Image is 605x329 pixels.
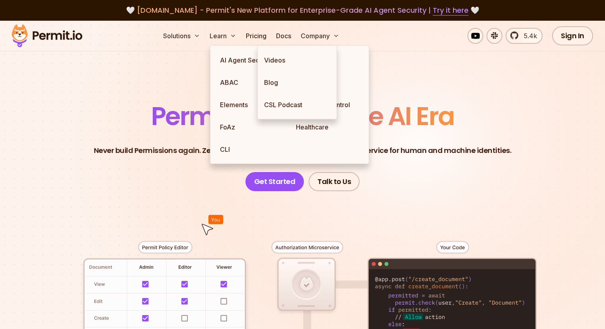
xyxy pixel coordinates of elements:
[433,5,469,16] a: Try it here
[214,116,290,138] a: FoAz
[214,71,290,94] a: ABAC
[290,116,366,138] a: Healthcare
[258,94,337,116] a: CSL Podcast
[245,172,304,191] a: Get Started
[214,138,290,161] a: CLI
[160,28,203,44] button: Solutions
[309,172,360,191] a: Talk to Us
[8,22,86,49] img: Permit logo
[19,5,586,16] div: 🤍 🤍
[94,145,512,156] p: Never build Permissions again. Zero-latency fine-grained authorization as a service for human and...
[151,98,454,134] span: Permissions for The AI Era
[243,28,270,44] a: Pricing
[206,28,239,44] button: Learn
[506,28,543,44] a: 5.4k
[273,28,294,44] a: Docs
[519,31,537,41] span: 5.4k
[258,49,337,71] a: Videos
[214,49,290,71] a: AI Agent Security
[298,28,342,44] button: Company
[137,5,469,15] span: [DOMAIN_NAME] - Permit's New Platform for Enterprise-Grade AI Agent Security |
[258,71,337,94] a: Blog
[214,94,290,116] a: Elements
[552,26,593,45] a: Sign In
